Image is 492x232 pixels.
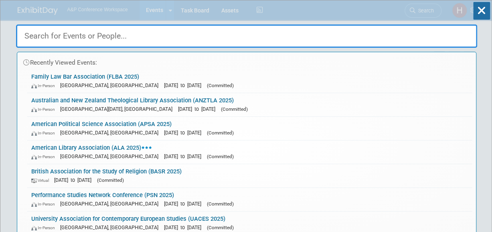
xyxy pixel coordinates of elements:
span: [GEOGRAPHIC_DATA], [GEOGRAPHIC_DATA] [60,224,162,230]
span: (Committed) [207,130,234,136]
a: British Association for the Study of Religion (BASR 2025) Virtual [DATE] to [DATE] (Committed) [27,164,472,187]
span: In-Person [31,107,59,112]
a: Performance Studies Network Conference (PSN 2025) In-Person [GEOGRAPHIC_DATA], [GEOGRAPHIC_DATA] ... [27,188,472,211]
a: Australian and New Zealand Theological Library Association (ANZTLA 2025) In-Person [GEOGRAPHIC_DA... [27,93,472,116]
span: [GEOGRAPHIC_DATA][DATE], [GEOGRAPHIC_DATA] [60,106,176,112]
input: Search for Events or People... [16,24,477,48]
span: (Committed) [207,201,234,207]
a: American Library Association (ALA 2025) In-Person [GEOGRAPHIC_DATA], [GEOGRAPHIC_DATA] [DATE] to ... [27,140,472,164]
span: [DATE] to [DATE] [164,130,205,136]
span: [GEOGRAPHIC_DATA], [GEOGRAPHIC_DATA] [60,82,162,88]
span: [GEOGRAPHIC_DATA], [GEOGRAPHIC_DATA] [60,201,162,207]
a: Family Law Bar Association (FLBA 2025) In-Person [GEOGRAPHIC_DATA], [GEOGRAPHIC_DATA] [DATE] to [... [27,69,472,93]
span: In-Person [31,225,59,230]
span: [DATE] to [DATE] [164,153,205,159]
span: [DATE] to [DATE] [164,224,205,230]
span: (Committed) [207,225,234,230]
span: [DATE] to [DATE] [54,177,95,183]
a: American Political Science Association (APSA 2025) In-Person [GEOGRAPHIC_DATA], [GEOGRAPHIC_DATA]... [27,117,472,140]
span: [GEOGRAPHIC_DATA], [GEOGRAPHIC_DATA] [60,130,162,136]
span: [DATE] to [DATE] [164,82,205,88]
span: In-Person [31,201,59,207]
span: (Committed) [97,177,124,183]
span: In-Person [31,130,59,136]
span: Virtual [31,178,53,183]
div: Recently Viewed Events: [21,52,472,69]
span: [GEOGRAPHIC_DATA], [GEOGRAPHIC_DATA] [60,153,162,159]
span: In-Person [31,154,59,159]
span: (Committed) [207,154,234,159]
span: [DATE] to [DATE] [164,201,205,207]
span: (Committed) [207,83,234,88]
span: In-Person [31,83,59,88]
span: (Committed) [221,106,248,112]
span: [DATE] to [DATE] [178,106,219,112]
